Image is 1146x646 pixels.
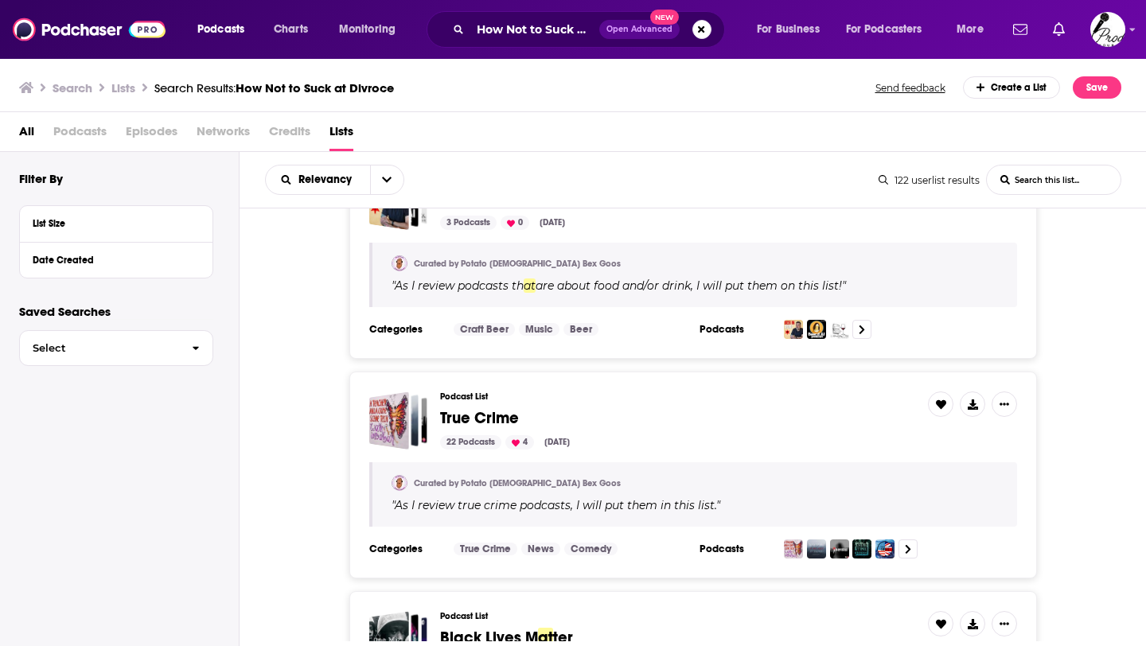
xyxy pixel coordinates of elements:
[370,165,403,194] button: open menu
[454,323,515,336] a: Craft Beer
[298,174,357,185] span: Relevancy
[536,278,842,293] span: are about food and/or drink, I will put them on this list!
[33,212,200,232] button: List Size
[442,11,740,48] div: Search podcasts, credits, & more...
[564,543,618,555] a: Comedy
[505,435,534,449] div: 4
[807,539,826,558] img: The Shit Show: A Half Assed True Crime Podcast
[339,18,396,41] span: Monitoring
[846,18,922,41] span: For Podcasters
[13,14,166,45] img: Podchaser - Follow, Share and Rate Podcasts
[501,216,529,230] div: 0
[395,278,524,293] span: As I review podcasts th
[269,119,310,151] span: Credits
[945,17,1004,42] button: open menu
[197,119,250,151] span: Networks
[19,119,34,151] a: All
[700,543,771,555] h3: Podcasts
[538,435,576,449] div: [DATE]
[126,119,177,151] span: Episodes
[20,343,179,353] span: Select
[1047,16,1071,43] a: Show notifications dropdown
[154,80,394,95] div: Search Results:
[440,216,497,230] div: 3 Podcasts
[392,498,720,512] span: " "
[784,539,803,558] img: A Teacher and A Crime Scene Tech Walk Into a Bar
[440,408,519,428] span: True Crime
[1007,16,1034,43] a: Show notifications dropdown
[830,539,849,558] img: PH Murder Stories
[871,76,950,99] button: Send feedback
[1090,12,1125,47] img: User Profile
[440,410,519,427] a: True Crime
[757,18,820,41] span: For Business
[328,17,416,42] button: open menu
[19,304,213,319] p: Saved Searches
[392,255,407,271] img: NotAgain
[700,323,771,336] h3: Podcasts
[440,391,915,402] h3: Podcast List
[992,611,1017,636] button: Show More Button
[963,76,1061,99] div: Create a List
[53,80,92,95] h3: Search
[263,17,318,42] a: Charts
[470,17,599,42] input: Search podcasts, credits, & more...
[1090,12,1125,47] span: Logged in as sdonovan
[236,80,394,95] span: How Not to Suck at Divroce
[414,478,621,488] a: Curated by Potato [DEMOGRAPHIC_DATA] Bex Goos
[454,543,517,555] a: True Crime
[369,323,441,336] h3: Categories
[879,174,980,186] div: 122 userlist results
[830,320,849,339] img: Decanterbury Tales: The Podcast
[329,119,353,151] a: Lists
[852,539,871,558] img: Crime Time Nerds
[111,80,135,95] h3: Lists
[266,174,370,185] button: open menu
[274,18,308,41] span: Charts
[33,218,189,229] div: List Size
[563,323,598,336] a: Beer
[524,278,536,293] span: at
[33,249,200,269] button: Date Created
[1073,76,1121,99] button: Save
[186,17,265,42] button: open menu
[369,391,427,449] a: True Crime
[440,611,915,621] h3: Podcast List
[807,320,826,339] img: Beer‘d Al Podcast
[599,20,680,39] button: Open AdvancedNew
[33,255,189,266] div: Date Created
[392,475,407,491] img: NotAgain
[19,171,63,186] h2: Filter By
[836,17,945,42] button: open menu
[519,323,559,336] a: Music
[521,543,560,555] a: News
[265,165,404,195] h2: Choose List sort
[992,391,1017,417] button: Show More Button
[395,498,716,512] span: As I review true crime podcasts, I will put them in this list.
[392,278,846,293] span: " "
[1090,12,1125,47] button: Show profile menu
[440,435,501,449] div: 22 Podcasts
[369,543,441,555] h3: Categories
[957,18,984,41] span: More
[197,18,244,41] span: Podcasts
[414,259,621,269] a: Curated by Potato [DEMOGRAPHIC_DATA] Bex Goos
[606,25,672,33] span: Open Advanced
[650,10,679,25] span: New
[784,320,803,339] img: Beer In Front
[875,539,895,558] img: Transatlantic Crime
[154,80,394,95] a: Search Results:How Not to Suck at Divroce
[53,119,107,151] span: Podcasts
[533,216,571,230] div: [DATE]
[19,330,213,366] button: Select
[746,17,840,42] button: open menu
